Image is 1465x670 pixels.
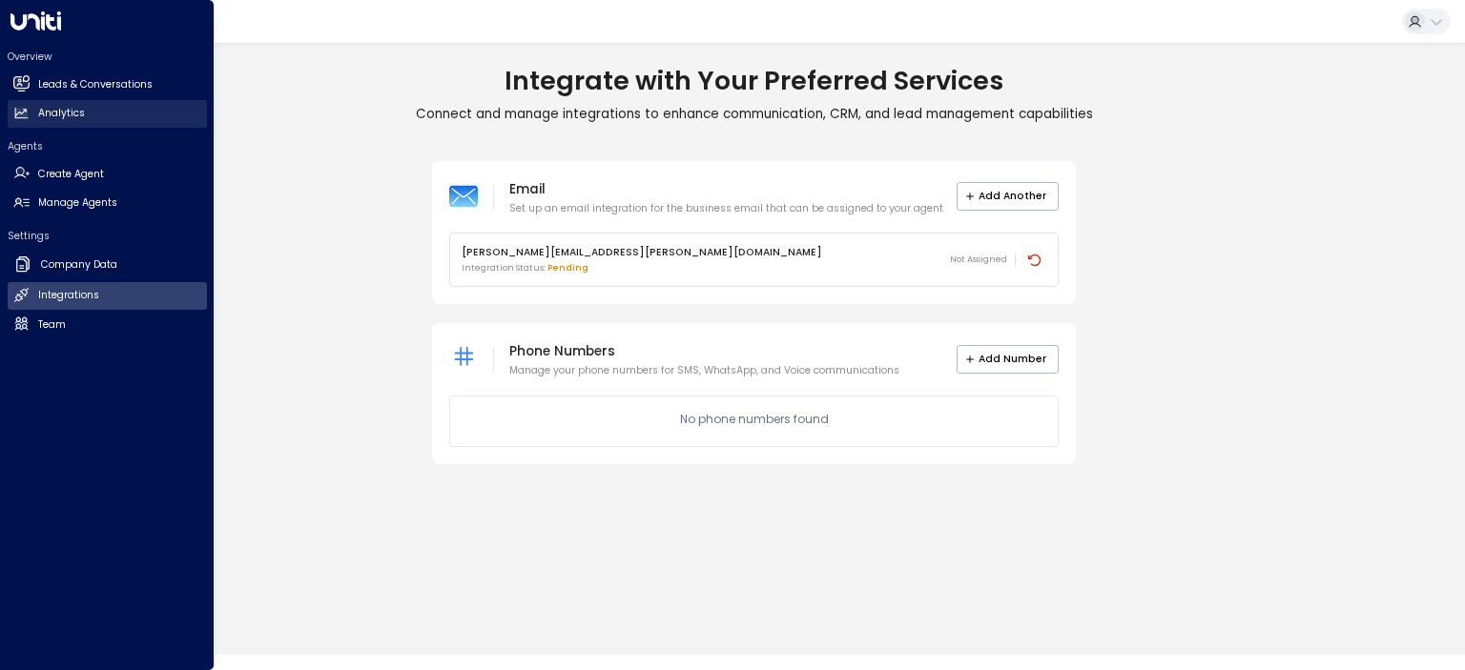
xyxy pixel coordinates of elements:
p: Integration Status: [462,262,822,275]
h2: Team [38,317,66,333]
p: No phone numbers found [680,411,829,428]
p: [PERSON_NAME][EMAIL_ADDRESS][PERSON_NAME][DOMAIN_NAME] [462,245,822,260]
a: Manage Agents [8,190,207,217]
h1: Integrate with Your Preferred Services [43,65,1465,96]
p: Connect and manage integrations to enhance communication, CRM, and lead management capabilities [43,106,1465,123]
a: Company Data [8,250,207,280]
p: Phone Numbers [509,340,899,363]
p: Manage your phone numbers for SMS, WhatsApp, and Voice communications [509,363,899,378]
a: Create Agent [8,160,207,188]
a: Analytics [8,100,207,128]
h2: Overview [8,50,207,64]
a: Team [8,311,207,338]
h2: Manage Agents [38,195,117,211]
h2: Analytics [38,106,85,121]
h2: Leads & Conversations [38,77,153,92]
button: Add Another [957,182,1060,211]
h2: Company Data [41,257,117,273]
a: Integrations [8,282,207,310]
button: Add Number [957,345,1060,374]
span: Not Assigned [950,254,1007,267]
span: pending [547,262,588,274]
h2: Settings [8,229,207,243]
p: Set up an email integration for the business email that can be assigned to your agent [509,201,943,216]
p: Email [509,178,943,201]
h2: Agents [8,139,207,153]
h2: Create Agent [38,167,104,182]
h2: Integrations [38,288,99,303]
a: Leads & Conversations [8,71,207,98]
